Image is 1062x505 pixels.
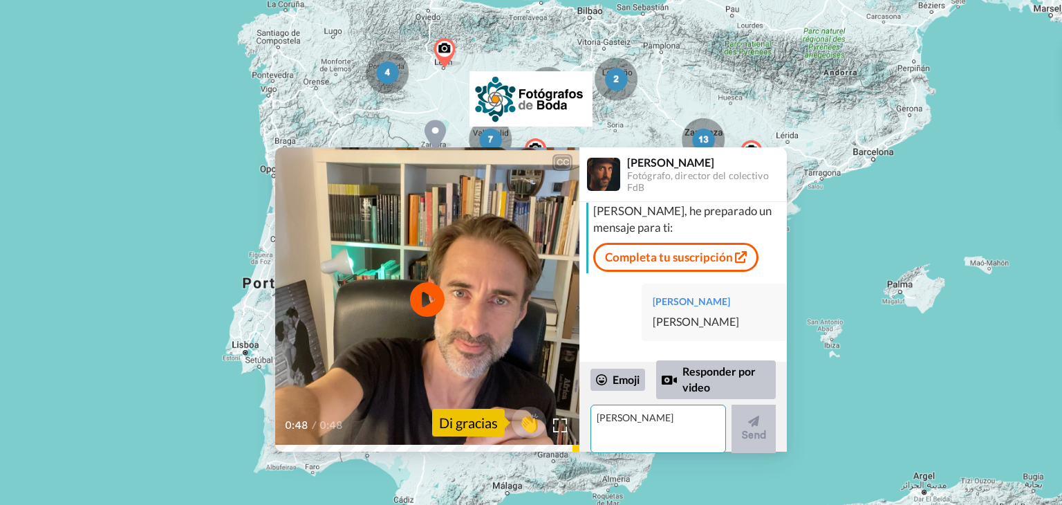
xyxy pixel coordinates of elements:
[732,405,776,453] button: Send
[469,71,592,127] img: logo
[590,369,645,391] div: Emoji
[653,295,776,309] div: [PERSON_NAME]
[587,158,620,191] img: Profile Image
[512,412,546,434] span: 👏
[593,203,783,236] div: [PERSON_NAME], he preparado un mensaje para ti:
[432,409,505,437] div: Di gracias
[554,156,571,169] div: CC
[512,407,546,438] button: 👏
[312,417,317,434] span: /
[662,371,677,388] div: Reply by Video
[627,170,786,194] div: Fotógrafo, director del colectivo FdB
[593,243,758,272] a: Completa tu suscripción
[285,417,309,434] span: 0:48
[627,156,786,169] div: [PERSON_NAME]
[319,417,344,434] span: 0:48
[653,314,776,330] div: [PERSON_NAME]
[656,360,776,398] div: Responder por video
[553,419,567,432] img: Full screen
